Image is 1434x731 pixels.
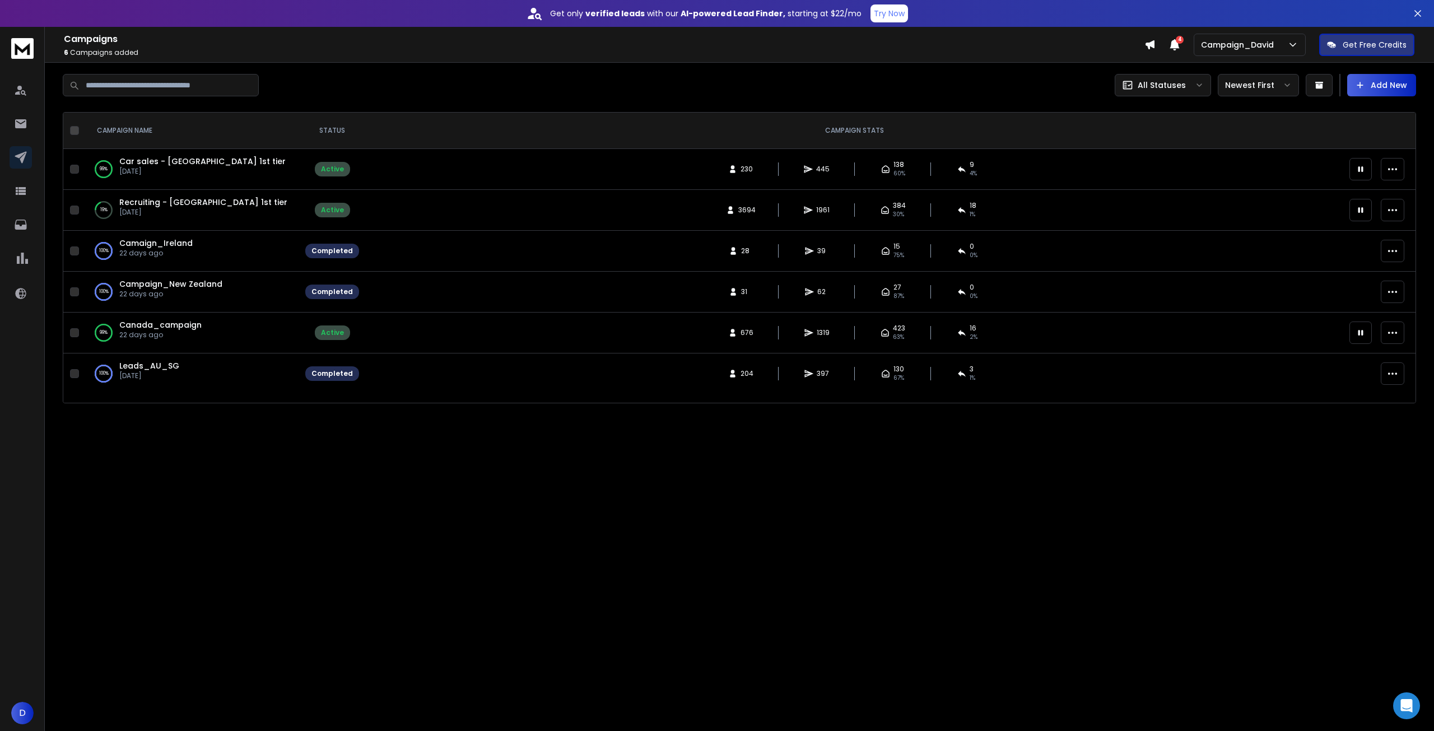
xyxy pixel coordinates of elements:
[311,369,353,378] div: Completed
[83,149,299,190] td: 99%Car sales - [GEOGRAPHIC_DATA] 1st tier[DATE]
[817,246,828,255] span: 39
[83,272,299,313] td: 100%Campaign_New Zealand22 days ago
[99,245,109,257] p: 100 %
[64,48,1144,57] p: Campaigns added
[321,165,344,174] div: Active
[119,208,287,217] p: [DATE]
[970,365,974,374] span: 3
[100,204,108,216] p: 19 %
[99,368,109,379] p: 100 %
[11,702,34,724] button: D
[83,353,299,394] td: 100%Leads_AU_SG[DATE]
[83,113,299,149] th: CAMPAIGN NAME
[119,238,193,249] a: Camaign_Ireland
[893,169,905,178] span: 60 %
[970,201,976,210] span: 18
[99,286,109,297] p: 100 %
[299,113,366,149] th: STATUS
[970,242,974,251] span: 0
[119,167,286,176] p: [DATE]
[970,160,974,169] span: 9
[893,201,906,210] span: 384
[741,287,752,296] span: 31
[893,292,904,301] span: 87 %
[681,8,785,19] strong: AI-powered Lead Finder,
[311,246,353,255] div: Completed
[119,360,179,371] a: Leads_AU_SG
[893,251,904,260] span: 75 %
[817,328,830,337] span: 1319
[1319,34,1414,56] button: Get Free Credits
[738,206,756,215] span: 3694
[1343,39,1407,50] p: Get Free Credits
[970,169,977,178] span: 4 %
[816,165,830,174] span: 445
[893,210,904,219] span: 30 %
[874,8,905,19] p: Try Now
[893,324,905,333] span: 423
[550,8,862,19] p: Get only with our starting at $22/mo
[970,324,976,333] span: 16
[817,369,829,378] span: 397
[893,365,904,374] span: 130
[893,160,904,169] span: 138
[119,290,222,299] p: 22 days ago
[119,278,222,290] a: Campaign_New Zealand
[893,242,900,251] span: 15
[311,287,353,296] div: Completed
[1176,36,1184,44] span: 4
[119,156,286,167] a: Car sales - [GEOGRAPHIC_DATA] 1st tier
[970,292,977,301] span: 0 %
[893,374,904,383] span: 67 %
[366,113,1343,149] th: CAMPAIGN STATS
[64,32,1144,46] h1: Campaigns
[741,369,753,378] span: 204
[83,190,299,231] td: 19%Recruiting - [GEOGRAPHIC_DATA] 1st tier[DATE]
[11,38,34,59] img: logo
[741,328,753,337] span: 676
[1347,74,1416,96] button: Add New
[893,333,904,342] span: 63 %
[1393,692,1420,719] div: Open Intercom Messenger
[893,283,901,292] span: 27
[64,48,68,57] span: 6
[100,164,108,175] p: 99 %
[741,246,752,255] span: 28
[817,287,828,296] span: 62
[119,319,202,330] a: Canada_campaign
[119,330,202,339] p: 22 days ago
[1201,39,1278,50] p: Campaign_David
[1138,80,1186,91] p: All Statuses
[83,231,299,272] td: 100%Camaign_Ireland22 days ago
[119,249,193,258] p: 22 days ago
[870,4,908,22] button: Try Now
[816,206,830,215] span: 1961
[970,333,977,342] span: 2 %
[100,327,108,338] p: 99 %
[741,165,753,174] span: 230
[321,206,344,215] div: Active
[970,283,974,292] span: 0
[119,197,287,208] a: Recruiting - [GEOGRAPHIC_DATA] 1st tier
[1218,74,1299,96] button: Newest First
[970,374,975,383] span: 1 %
[83,313,299,353] td: 99%Canada_campaign22 days ago
[970,210,975,219] span: 1 %
[970,251,977,260] span: 0 %
[119,371,179,380] p: [DATE]
[585,8,645,19] strong: verified leads
[321,328,344,337] div: Active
